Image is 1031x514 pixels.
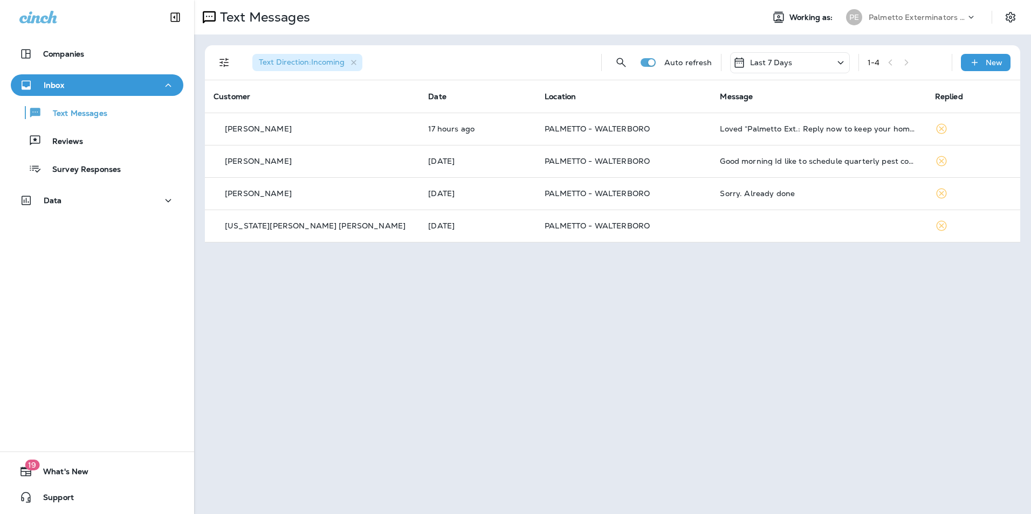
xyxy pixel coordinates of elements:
p: [PERSON_NAME] [225,189,292,198]
span: PALMETTO - WALTERBORO [545,189,650,198]
span: PALMETTO - WALTERBORO [545,156,650,166]
p: Reviews [42,137,83,147]
span: PALMETTO - WALTERBORO [545,124,650,134]
p: Sep 29, 2025 03:06 PM [428,221,527,230]
p: Inbox [44,81,64,89]
p: Oct 3, 2025 09:25 AM [428,157,527,165]
button: Search Messages [610,52,632,73]
button: Reviews [11,129,183,152]
button: Settings [1001,8,1020,27]
p: [US_STATE][PERSON_NAME] [PERSON_NAME] [225,221,405,230]
div: 1 - 4 [868,58,879,67]
p: Text Messages [42,109,107,119]
button: Filters [214,52,235,73]
p: Palmetto Exterminators LLC [869,13,966,22]
span: Customer [214,92,250,101]
span: Support [32,493,74,506]
span: Date [428,92,446,101]
button: Companies [11,43,183,65]
span: 19 [25,460,39,470]
p: Companies [43,50,84,58]
button: Survey Responses [11,157,183,180]
p: Data [44,196,62,205]
button: Support [11,487,183,508]
p: [PERSON_NAME] [225,157,292,165]
span: What's New [32,467,88,480]
button: Collapse Sidebar [160,6,190,28]
span: Replied [935,92,963,101]
p: [PERSON_NAME] [225,124,292,133]
p: Oct 2, 2025 08:41 AM [428,189,527,198]
button: 19What's New [11,461,183,482]
p: Auto refresh [664,58,712,67]
div: Loved “Palmetto Ext.: Reply now to keep your home safe from pests with Quarterly Pest Control! Ta... [720,124,917,133]
span: Location [545,92,576,101]
div: Text Direction:Incoming [252,54,362,71]
div: Good morning Id like to schedule quarterly pest control services starting as soon as we can please. [720,157,917,165]
button: Data [11,190,183,211]
p: Survey Responses [42,165,121,175]
span: Working as: [789,13,835,22]
span: Text Direction : Incoming [259,57,345,67]
button: Text Messages [11,101,183,124]
span: PALMETTO - WALTERBORO [545,221,650,231]
p: Last 7 Days [750,58,793,67]
span: Message [720,92,753,101]
p: Oct 5, 2025 03:25 PM [428,124,527,133]
p: Text Messages [216,9,310,25]
button: Inbox [11,74,183,96]
div: Sorry. Already done [720,189,917,198]
p: New [986,58,1002,67]
div: PE [846,9,862,25]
